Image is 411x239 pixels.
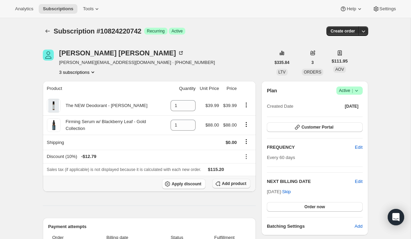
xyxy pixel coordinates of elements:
[162,179,206,189] button: Apply discount
[43,50,54,61] span: Robin Layton
[267,178,355,185] h2: NEXT BILLING DATE
[351,142,366,153] button: Edit
[83,6,94,12] span: Tools
[267,122,362,132] button: Customer Portal
[43,26,52,36] button: Subscriptions
[335,67,344,72] span: AOV
[223,122,237,128] span: $88.00
[331,28,355,34] span: Create order
[15,6,33,12] span: Analytics
[388,209,404,225] div: Open Intercom Messenger
[223,103,237,108] span: $39.99
[379,6,396,12] span: Settings
[226,140,237,145] span: $0.00
[48,223,251,230] h2: Payment attempts
[345,104,359,109] span: [DATE]
[61,102,148,109] div: The NEW Deodorant - [PERSON_NAME]
[212,179,250,188] button: Add product
[336,4,367,14] button: Help
[355,178,362,185] button: Edit
[301,124,333,130] span: Customer Portal
[59,59,215,66] span: [PERSON_NAME][EMAIL_ADDRESS][DOMAIN_NAME] · [PHONE_NUMBER]
[11,4,37,14] button: Analytics
[267,87,277,94] h2: Plan
[278,70,286,75] span: LTV
[275,60,289,65] span: $335.84
[267,144,355,151] h2: FREQUENCY
[311,60,314,65] span: 3
[47,153,237,160] div: Discount (10%)
[47,167,201,172] span: Sales tax (if applicable) is not displayed because it is calculated with each new order.
[354,223,362,230] span: Add
[241,101,252,109] button: Product actions
[267,189,291,194] span: [DATE] ·
[59,50,184,56] div: [PERSON_NAME] [PERSON_NAME]
[147,28,165,34] span: Recurring
[241,138,252,145] button: Shipping actions
[282,188,291,195] span: Skip
[208,167,224,172] span: $115.20
[307,58,318,67] button: 3
[267,155,295,160] span: Every 60 days
[54,27,141,35] span: Subscription #10824220742
[352,88,353,93] span: |
[39,4,77,14] button: Subscriptions
[43,81,169,96] th: Product
[59,69,97,76] button: Product actions
[172,28,183,34] span: Active
[271,58,294,67] button: $335.84
[43,135,169,150] th: Shipping
[304,204,325,210] span: Order now
[332,58,348,65] span: $111.95
[172,181,201,187] span: Apply discount
[267,223,354,230] h6: Batching Settings
[198,81,221,96] th: Unit Price
[355,144,362,151] span: Edit
[304,70,321,75] span: ORDERS
[267,202,362,212] button: Order now
[206,122,219,128] span: $88.00
[169,81,198,96] th: Quantity
[206,103,219,108] span: $39.99
[81,153,96,160] span: - $12.79
[221,81,239,96] th: Price
[241,121,252,128] button: Product actions
[326,26,359,36] button: Create order
[47,118,61,132] img: product img
[341,102,363,111] button: [DATE]
[347,6,356,12] span: Help
[43,6,73,12] span: Subscriptions
[61,118,167,132] div: Firming Serum w/ Blackberry Leaf - Gold Collection
[339,87,360,94] span: Active
[79,4,104,14] button: Tools
[350,221,366,232] button: Add
[278,186,295,197] button: Skip
[369,4,400,14] button: Settings
[267,103,293,110] span: Created Date
[222,181,246,186] span: Add product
